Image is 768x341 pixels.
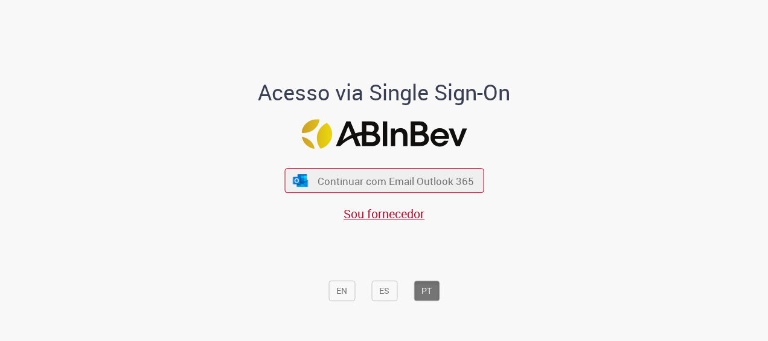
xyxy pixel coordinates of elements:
[318,174,474,188] span: Continuar com Email Outlook 365
[328,281,355,301] button: EN
[371,281,397,301] button: ES
[292,174,309,187] img: ícone Azure/Microsoft 360
[301,119,467,149] img: Logo ABInBev
[344,206,424,222] a: Sou fornecedor
[284,168,484,193] button: ícone Azure/Microsoft 360 Continuar com Email Outlook 365
[414,281,440,301] button: PT
[217,81,552,105] h1: Acesso via Single Sign-On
